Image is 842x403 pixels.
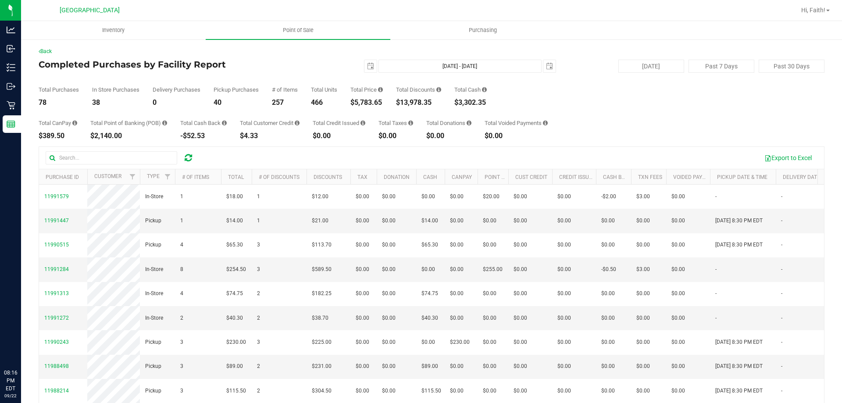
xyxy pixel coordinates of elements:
span: $0.00 [671,265,685,274]
i: Sum of the successful, non-voided point-of-banking payment transactions, both via payment termina... [162,120,167,126]
span: $182.25 [312,289,332,298]
span: Point of Sale [271,26,325,34]
span: $0.00 [382,338,396,346]
span: $0.00 [382,241,396,249]
a: # of Items [182,174,209,180]
span: - [781,289,782,298]
span: $0.00 [382,387,396,395]
button: Export to Excel [759,150,817,165]
div: -$52.53 [180,132,227,139]
span: $14.00 [421,217,438,225]
span: $0.00 [514,217,527,225]
span: $0.00 [382,314,396,322]
span: $0.00 [557,387,571,395]
span: $0.00 [671,314,685,322]
span: $89.00 [421,362,438,371]
span: $14.00 [226,217,243,225]
span: $0.00 [356,289,369,298]
span: - [781,265,782,274]
div: 38 [92,99,139,106]
span: $115.50 [226,387,246,395]
span: select [543,60,556,72]
a: Filter [125,169,140,184]
i: Sum of the successful, non-voided CanPay payment transactions for all purchases in the date range. [72,120,77,126]
span: $0.00 [557,217,571,225]
div: 40 [214,99,259,106]
span: - [715,193,717,201]
a: Tax [357,174,367,180]
span: select [364,60,377,72]
span: $0.00 [450,265,464,274]
i: Sum of all account credit issued for all refunds from returned purchases in the date range. [360,120,365,126]
span: $304.50 [312,387,332,395]
div: $0.00 [378,132,413,139]
span: $0.00 [514,193,527,201]
div: $4.33 [240,132,300,139]
span: $0.00 [421,193,435,201]
div: Total CanPay [39,120,77,126]
span: $0.00 [557,338,571,346]
inline-svg: Inbound [7,44,15,53]
div: Total Purchases [39,87,79,93]
span: $0.00 [557,241,571,249]
span: $0.00 [356,314,369,322]
span: - [715,289,717,298]
div: # of Items [272,87,298,93]
span: 3 [257,338,260,346]
span: $0.00 [483,217,496,225]
span: $0.00 [514,387,527,395]
button: Past 30 Days [759,60,824,73]
span: $0.00 [557,193,571,201]
div: Total Price [350,87,383,93]
span: 1 [257,217,260,225]
span: $0.00 [382,265,396,274]
span: - [781,338,782,346]
div: $389.50 [39,132,77,139]
div: $3,302.35 [454,99,487,106]
span: 2 [257,314,260,322]
a: Cash [423,174,437,180]
span: 4 [180,289,183,298]
span: $20.00 [483,193,499,201]
span: 2 [180,314,183,322]
span: $0.00 [382,193,396,201]
span: Pickup [145,362,161,371]
span: $0.00 [450,241,464,249]
a: Delivery Date [783,174,820,180]
span: $0.00 [450,362,464,371]
div: $0.00 [426,132,471,139]
span: $254.50 [226,265,246,274]
span: $21.00 [312,217,328,225]
span: $74.75 [421,289,438,298]
i: Sum of the successful, non-voided cash payment transactions for all purchases in the date range. ... [482,87,487,93]
span: In-Store [145,265,163,274]
span: $0.00 [671,338,685,346]
div: 466 [311,99,337,106]
span: $0.00 [356,241,369,249]
span: $0.00 [601,314,615,322]
span: [DATE] 8:30 PM EDT [715,387,763,395]
span: - [781,387,782,395]
span: $0.00 [450,193,464,201]
span: $40.30 [226,314,243,322]
span: $0.00 [671,387,685,395]
span: $0.00 [557,265,571,274]
span: $0.00 [356,265,369,274]
span: $3.00 [636,193,650,201]
span: Inventory [90,26,136,34]
div: $0.00 [313,132,365,139]
span: - [715,314,717,322]
a: Cash Back [603,174,632,180]
span: $113.70 [312,241,332,249]
span: $18.00 [226,193,243,201]
i: Sum of the cash-back amounts from rounded-up electronic payments for all purchases in the date ra... [222,120,227,126]
span: [DATE] 8:30 PM EDT [715,362,763,371]
a: Purchasing [390,21,575,39]
span: -$0.50 [601,265,616,274]
span: $0.00 [450,387,464,395]
span: $0.00 [514,314,527,322]
span: 3 [257,265,260,274]
div: Total Point of Banking (POB) [90,120,167,126]
span: $0.00 [557,289,571,298]
span: $0.00 [514,289,527,298]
